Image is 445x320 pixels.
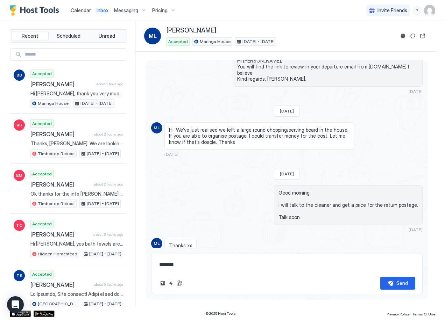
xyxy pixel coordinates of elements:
[242,38,275,45] span: [DATE] - [DATE]
[30,140,123,147] span: Thanks, [PERSON_NAME]. We are looking forward to your property. I’ll check with my daughter and l...
[152,7,168,14] span: Pricing
[71,7,91,14] a: Calendar
[32,221,52,227] span: Accepted
[50,31,87,41] button: Scheduled
[30,241,123,247] span: Hi [PERSON_NAME], yes bath towels are included :) we will make up both queen beds and both single...
[57,33,80,39] span: Scheduled
[34,311,55,317] a: Google Play Store
[167,279,175,288] button: Quick reply
[387,312,410,316] span: Privacy Policy
[200,38,231,45] span: Maringa House
[38,301,77,307] span: [GEOGRAPHIC_DATA]
[280,171,294,176] span: [DATE]
[89,251,121,257] span: [DATE] - [DATE]
[278,190,418,220] span: Good morning, I will talk to the cleaner and get a price for the return postage. Talk soon
[30,191,123,197] span: Ok thanks for the info [PERSON_NAME] 😊
[16,272,22,279] span: TS
[32,71,52,77] span: Accepted
[71,7,91,13] span: Calendar
[167,27,216,35] span: [PERSON_NAME]
[413,6,421,15] div: menu
[169,127,350,145] span: Hi. We’ve just realised we left a large round chopping/serving board in the house. If you are abl...
[30,291,123,297] span: Lo Ipsumdo, Sita consect! Adipi el sed doe te inci utla! 😁✨ E dolo magnaa en adm ve quisnos exer ...
[30,90,123,97] span: Hi [PERSON_NAME], thank you very much. We are really looking forward to our stay 😁
[30,181,91,188] span: [PERSON_NAME]
[168,38,188,45] span: Accepted
[149,32,157,40] span: ML
[237,58,418,82] span: Hi [PERSON_NAME], You will find the link to review in your departure email from [DOMAIN_NAME] I b...
[94,282,123,287] span: about 6 hours ago
[97,7,108,14] a: Inbox
[30,81,93,88] span: [PERSON_NAME]
[399,32,407,40] button: Reservation information
[409,89,423,94] span: [DATE]
[412,312,435,316] span: Terms Of Use
[10,5,62,16] a: Host Tools Logo
[32,121,52,127] span: Accepted
[409,227,423,232] span: [DATE]
[10,29,127,43] div: tab-group
[154,125,160,131] span: ML
[418,32,427,40] button: Open reservation
[158,279,167,288] button: Upload image
[169,242,192,249] span: Thanks xx
[387,310,410,317] a: Privacy Policy
[22,33,38,39] span: Recent
[93,232,123,237] span: about 5 hours ago
[99,33,115,39] span: Unread
[16,172,22,179] span: EM
[380,277,415,290] button: Send
[97,7,108,13] span: Inbox
[409,32,417,40] button: Sync reservation
[16,222,22,228] span: TC
[94,132,123,137] span: about 2 hours ago
[16,122,22,128] span: RH
[38,100,69,107] span: Maringa House
[280,108,294,114] span: [DATE]
[87,201,119,207] span: [DATE] - [DATE]
[10,311,31,317] a: App Store
[164,152,178,157] span: [DATE]
[94,182,123,187] span: about 2 hours ago
[38,151,75,157] span: Timbertop Retreat
[412,310,435,317] a: Terms Of Use
[32,171,52,177] span: Accepted
[38,251,77,257] span: Hidden Homestead
[396,279,408,287] div: Send
[80,100,113,107] span: [DATE] - [DATE]
[424,5,435,16] div: User profile
[205,311,236,316] span: © 2025 Host Tools
[114,7,138,14] span: Messaging
[154,240,160,247] span: ML
[96,82,123,86] span: about 1 hour ago
[7,296,24,313] div: Open Intercom Messenger
[32,271,52,277] span: Accepted
[38,201,75,207] span: Timbertop Retreat
[89,301,121,307] span: [DATE] - [DATE]
[175,279,184,288] button: ChatGPT Auto Reply
[22,49,126,60] input: Input Field
[30,231,91,238] span: [PERSON_NAME]
[377,7,407,14] span: Invite Friends
[30,131,91,138] span: [PERSON_NAME]
[16,72,22,78] span: BD
[30,281,91,288] span: [PERSON_NAME]
[88,31,125,41] button: Unread
[87,151,119,157] span: [DATE] - [DATE]
[12,31,49,41] button: Recent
